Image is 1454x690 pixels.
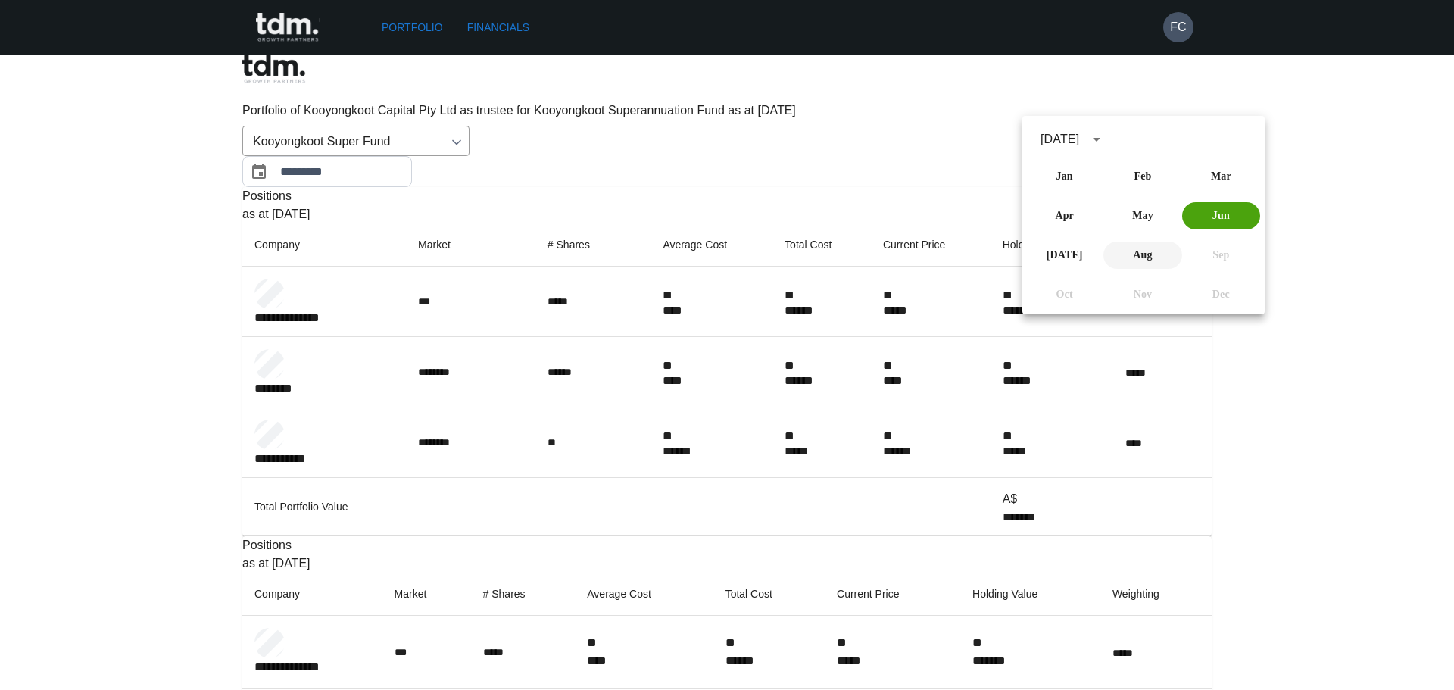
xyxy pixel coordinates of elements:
[1163,12,1193,42] button: FC
[242,573,382,616] th: Company
[461,14,535,42] a: Financials
[1170,18,1186,36] h6: FC
[242,187,1212,205] p: Positions
[1025,242,1103,269] button: [DATE]
[1003,490,1102,508] p: A$
[242,478,991,536] td: Total Portfolio Value
[406,223,535,267] th: Market
[242,223,406,267] th: Company
[1041,130,1079,148] div: [DATE]
[242,554,1212,573] p: as at [DATE]
[1103,202,1181,229] button: May
[575,573,713,616] th: Average Cost
[376,14,449,42] a: Portfolio
[991,223,1114,267] th: Holding Value
[242,101,1212,120] p: Portfolio of Kooyongkoot Capital Pty Ltd as trustee for Kooyongkoot Superannuation Fund as at [DATE]
[242,205,1212,223] p: as at [DATE]
[825,573,960,616] th: Current Price
[1103,242,1181,269] button: Aug
[471,573,576,616] th: # Shares
[772,223,871,267] th: Total Cost
[1182,163,1260,190] button: Mar
[1025,163,1103,190] button: Jan
[960,573,1100,616] th: Holding Value
[242,126,470,156] div: Kooyongkoot Super Fund
[1103,163,1181,190] button: Feb
[382,573,471,616] th: Market
[242,536,1212,554] p: Positions
[713,573,825,616] th: Total Cost
[871,223,991,267] th: Current Price
[1025,202,1103,229] button: Apr
[1084,126,1109,152] button: calendar view is open, switch to year view
[651,223,772,267] th: Average Cost
[244,157,274,187] button: Choose date, selected date is Jun 30, 2025
[1182,202,1260,229] button: Jun
[1100,573,1212,616] th: Weighting
[535,223,651,267] th: # Shares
